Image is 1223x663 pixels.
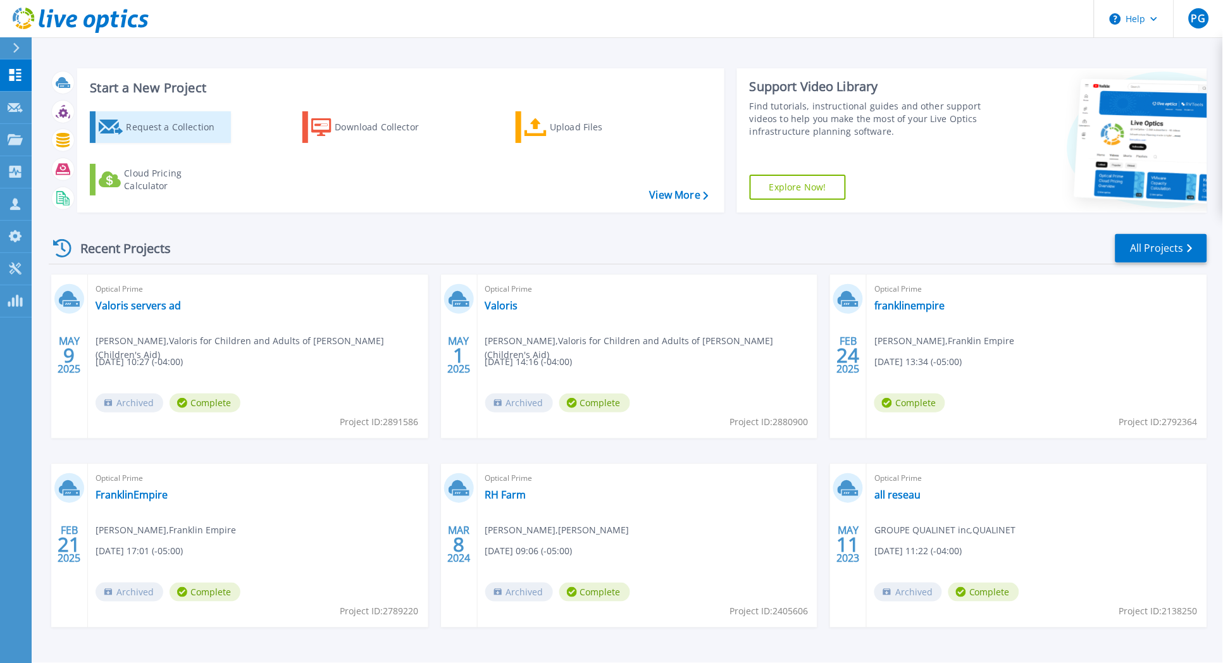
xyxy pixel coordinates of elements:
span: 8 [453,539,464,550]
span: Archived [874,583,942,602]
a: View More [650,189,709,201]
div: FEB 2025 [836,332,860,378]
span: Project ID: 2405606 [729,604,808,618]
span: Archived [485,583,553,602]
span: Optical Prime [96,471,421,485]
span: Complete [170,393,240,412]
span: [PERSON_NAME] , Franklin Empire [96,523,236,537]
div: Support Video Library [750,78,990,95]
a: FranklinEmpire [96,488,168,501]
h3: Start a New Project [90,81,708,95]
span: GROUPE QUALINET inc , QUALINET [874,523,1016,537]
span: Project ID: 2789220 [340,604,419,618]
span: 11 [837,539,860,550]
span: Project ID: 2138250 [1119,604,1198,618]
span: Complete [948,583,1019,602]
span: Optical Prime [96,282,421,296]
span: Project ID: 2891586 [340,415,419,429]
a: Upload Files [516,111,657,143]
span: Complete [170,583,240,602]
span: 24 [837,350,860,361]
div: Find tutorials, instructional guides and other support videos to help you make the most of your L... [750,100,990,138]
span: [DATE] 09:06 (-05:00) [485,544,573,558]
div: FEB 2025 [57,521,81,567]
span: 9 [63,350,75,361]
span: [DATE] 17:01 (-05:00) [96,544,183,558]
span: Project ID: 2792364 [1119,415,1198,429]
span: Optical Prime [874,471,1200,485]
div: MAY 2023 [836,521,860,567]
div: MAY 2025 [57,332,81,378]
div: Recent Projects [49,233,188,264]
span: [PERSON_NAME] , Valoris for Children and Adults of [PERSON_NAME] (Children's Aid) [485,334,818,362]
div: Upload Files [550,115,651,140]
a: Cloud Pricing Calculator [90,164,231,195]
span: [DATE] 13:34 (-05:00) [874,355,962,369]
a: Valoris [485,299,518,312]
span: Archived [96,583,163,602]
span: [PERSON_NAME] , Franklin Empire [874,334,1015,348]
div: MAR 2024 [447,521,471,567]
a: Valoris servers ad [96,299,181,312]
a: All Projects [1115,234,1207,263]
a: franklinempire [874,299,945,312]
span: 21 [58,539,80,550]
span: [DATE] 11:22 (-04:00) [874,544,962,558]
a: Explore Now! [750,175,846,200]
span: Archived [485,393,553,412]
span: Complete [559,393,630,412]
div: Download Collector [335,115,437,140]
div: Request a Collection [126,115,227,140]
span: Archived [96,393,163,412]
span: Complete [559,583,630,602]
div: Cloud Pricing Calculator [124,167,225,192]
div: MAY 2025 [447,332,471,378]
span: Project ID: 2880900 [729,415,808,429]
span: 1 [453,350,464,361]
span: Optical Prime [485,282,810,296]
span: Optical Prime [874,282,1200,296]
span: Optical Prime [485,471,810,485]
span: Complete [874,393,945,412]
span: [PERSON_NAME] , Valoris for Children and Adults of [PERSON_NAME] (Children's Aid) [96,334,428,362]
a: Request a Collection [90,111,231,143]
a: Download Collector [302,111,444,143]
span: [DATE] 14:16 (-04:00) [485,355,573,369]
span: PG [1191,13,1205,23]
span: [DATE] 10:27 (-04:00) [96,355,183,369]
a: all reseau [874,488,921,501]
span: [PERSON_NAME] , [PERSON_NAME] [485,523,630,537]
a: RH Farm [485,488,526,501]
